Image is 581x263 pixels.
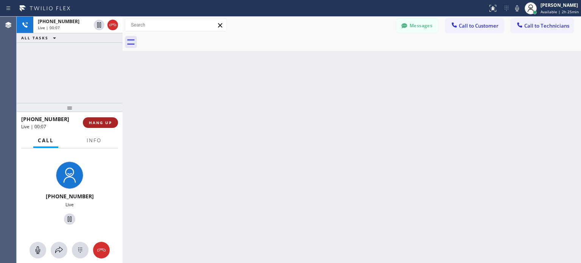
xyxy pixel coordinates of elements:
span: HANG UP [89,120,112,125]
button: Mute [30,242,46,258]
span: ALL TASKS [21,35,48,40]
button: Messages [396,19,438,33]
button: Hold Customer [64,213,75,225]
span: [PHONE_NUMBER] [21,115,69,123]
input: Search [125,19,227,31]
span: Live [65,201,74,208]
button: Hang up [107,20,118,30]
span: Call to Customer [459,22,499,29]
button: HANG UP [83,117,118,128]
span: Available | 2h 25min [541,9,579,14]
div: [PERSON_NAME] [541,2,579,8]
button: Hang up [93,242,110,258]
span: Call to Technicians [524,22,569,29]
button: Mute [512,3,522,14]
span: [PHONE_NUMBER] [46,193,94,200]
button: ALL TASKS [17,33,64,42]
button: Hold Customer [94,20,104,30]
button: Call [33,133,58,148]
span: Live | 00:07 [21,123,46,130]
span: Info [87,137,101,144]
span: Call [38,137,54,144]
button: Open dialpad [72,242,89,258]
button: Info [82,133,106,148]
span: Live | 00:07 [38,25,60,30]
button: Open directory [51,242,67,258]
button: Call to Technicians [511,19,573,33]
button: Call to Customer [446,19,503,33]
span: [PHONE_NUMBER] [38,18,79,25]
